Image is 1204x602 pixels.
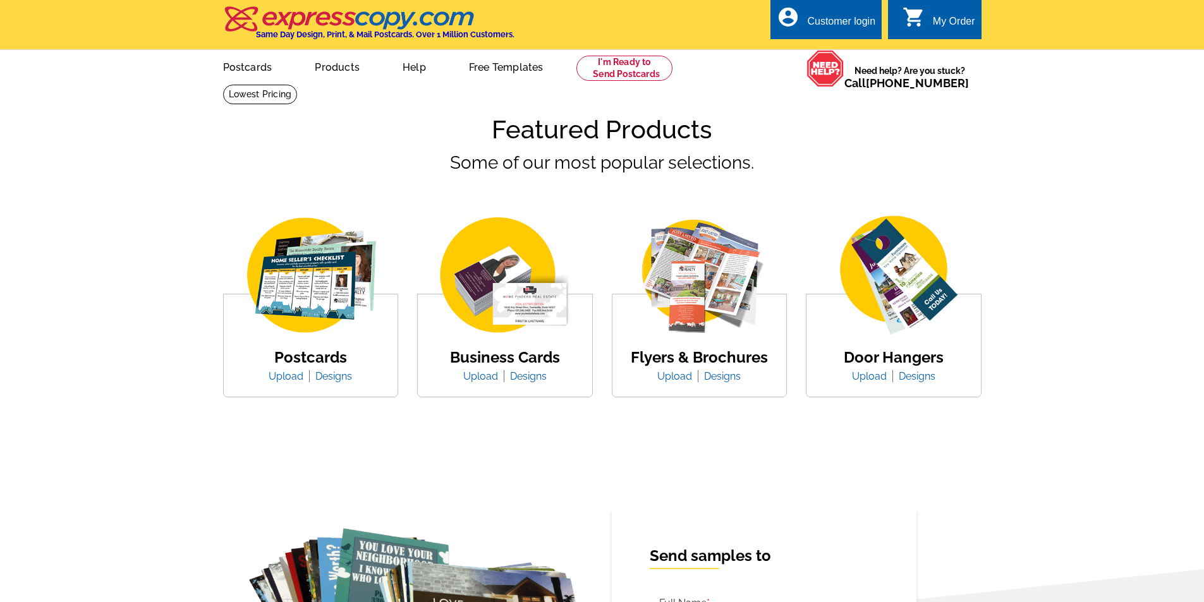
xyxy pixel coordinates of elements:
[650,547,879,565] h4: Send samples to
[903,14,975,30] a: shopping_cart My Order
[203,51,293,81] a: Postcards
[933,16,975,33] div: My Order
[844,76,969,90] span: Call
[269,370,313,382] a: Upload
[463,370,508,382] a: Upload
[807,16,875,33] div: Customer login
[852,370,896,382] a: Upload
[806,50,844,87] img: help
[903,6,925,28] i: shopping_cart
[815,215,973,337] img: door-hanger.png
[620,215,778,337] img: flyer-card.png
[844,64,975,90] span: Need help? Are you stuck?
[269,349,352,367] h4: Postcards
[657,370,702,382] a: Upload
[631,349,768,367] h4: Flyers & Brochures
[449,51,564,81] a: Free Templates
[382,51,446,81] a: Help
[426,215,584,337] img: business-card.png
[223,114,982,145] h1: Featured Products
[223,150,982,233] p: Some of our most popular selections.
[223,15,514,39] a: Same Day Design, Print, & Mail Postcards. Over 1 Million Customers.
[256,30,514,39] h4: Same Day Design, Print, & Mail Postcards. Over 1 Million Customers.
[777,14,875,30] a: account_circle Customer login
[844,349,944,367] h4: Door Hangers
[704,370,741,382] a: Designs
[899,370,935,382] a: Designs
[777,6,800,28] i: account_circle
[866,76,969,90] a: [PHONE_NUMBER]
[450,349,560,367] h4: Business Cards
[315,370,352,382] a: Designs
[231,215,389,337] img: img_postcard.png
[510,370,547,382] a: Designs
[295,51,380,81] a: Products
